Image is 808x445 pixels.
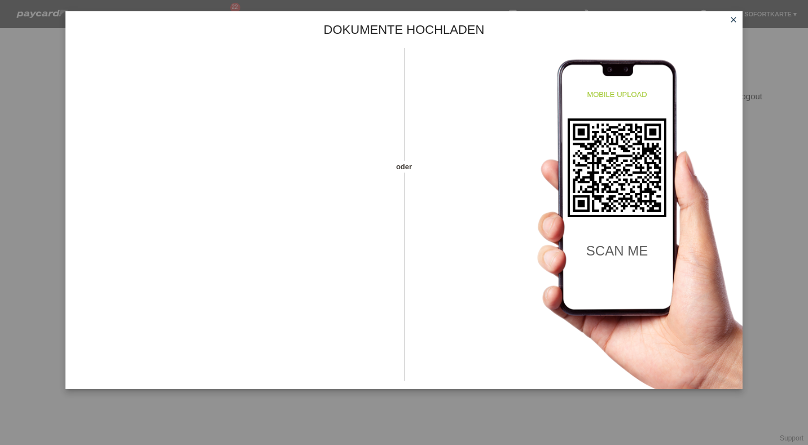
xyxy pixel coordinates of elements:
[568,245,666,262] h2: scan me
[568,90,666,99] h4: mobile upload
[82,76,384,358] iframe: Upload
[65,23,743,37] h1: Dokumente hochladen
[729,15,738,24] i: close
[384,161,424,173] span: oder
[726,14,741,27] a: close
